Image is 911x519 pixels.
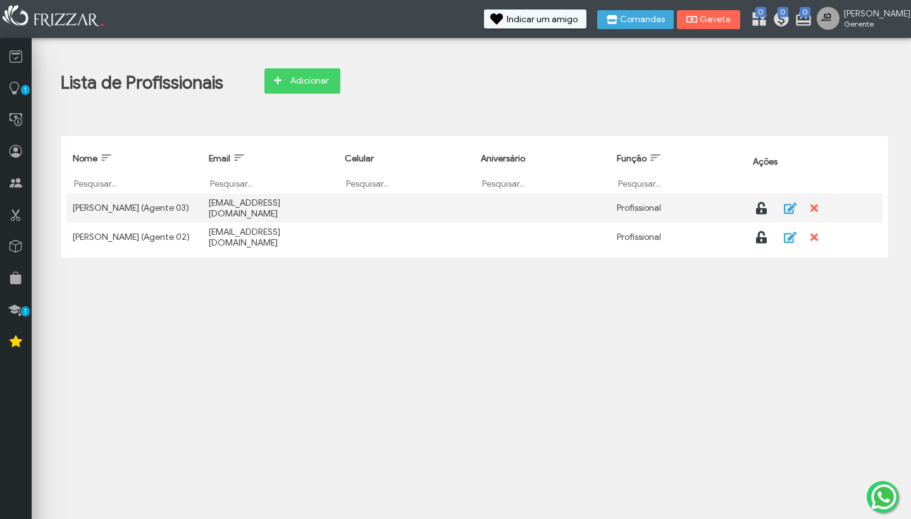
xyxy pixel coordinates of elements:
[338,142,474,194] th: Celular
[345,153,374,164] span: Celular
[620,15,665,24] span: Comandas
[617,153,647,164] span: Função
[795,10,807,30] a: 0
[610,142,747,194] th: Função: activate to sort column ascending
[617,177,740,190] input: Pesquisar...
[21,85,30,95] span: 1
[779,199,798,218] button: ui-button
[755,7,766,17] span: 0
[73,203,196,213] div: [PERSON_NAME] (Agente 03)
[753,199,772,218] button: ui-button
[474,142,610,194] th: Aniversário
[805,199,824,218] button: ui-button
[805,228,824,247] button: ui-button
[209,197,332,219] div: [EMAIL_ADDRESS][DOMAIN_NAME]
[345,177,468,190] input: Pesquisar...
[844,8,901,19] span: [PERSON_NAME]
[817,7,905,32] a: [PERSON_NAME] Gerente
[747,142,883,194] th: Ações
[484,9,586,28] button: Indicar um amigo
[507,15,578,24] span: Indicar um amigo
[753,228,772,247] button: ui-button
[610,223,747,252] td: Profissional
[772,10,785,30] a: 0
[788,228,789,247] span: ui-button
[73,177,196,190] input: Pesquisar...
[481,153,525,164] span: Aniversário
[814,228,815,247] span: ui-button
[597,10,674,29] button: Comandas
[844,19,901,28] span: Gerente
[762,199,763,218] span: ui-button
[73,232,196,242] div: [PERSON_NAME] (Agente 02)
[287,72,332,91] span: Adicionar
[481,177,604,190] input: Pesquisar...
[750,10,763,30] a: 0
[21,306,30,316] span: 1
[209,153,230,164] span: Email
[788,199,789,218] span: ui-button
[779,228,798,247] button: ui-button
[209,227,332,248] div: [EMAIL_ADDRESS][DOMAIN_NAME]
[800,7,810,17] span: 0
[753,156,778,167] span: Ações
[73,153,97,164] span: Nome
[677,10,740,29] button: Gaveta
[869,482,899,512] img: whatsapp.png
[264,68,340,94] button: Adicionar
[814,199,815,218] span: ui-button
[202,142,338,194] th: Email: activate to sort column ascending
[610,194,747,223] td: Profissional
[762,228,763,247] span: ui-button
[66,142,202,194] th: Nome: activate to sort column ascending
[209,177,332,190] input: Pesquisar...
[61,72,223,94] h1: Lista de Profissionais
[700,15,731,24] span: Gaveta
[778,7,788,17] span: 0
